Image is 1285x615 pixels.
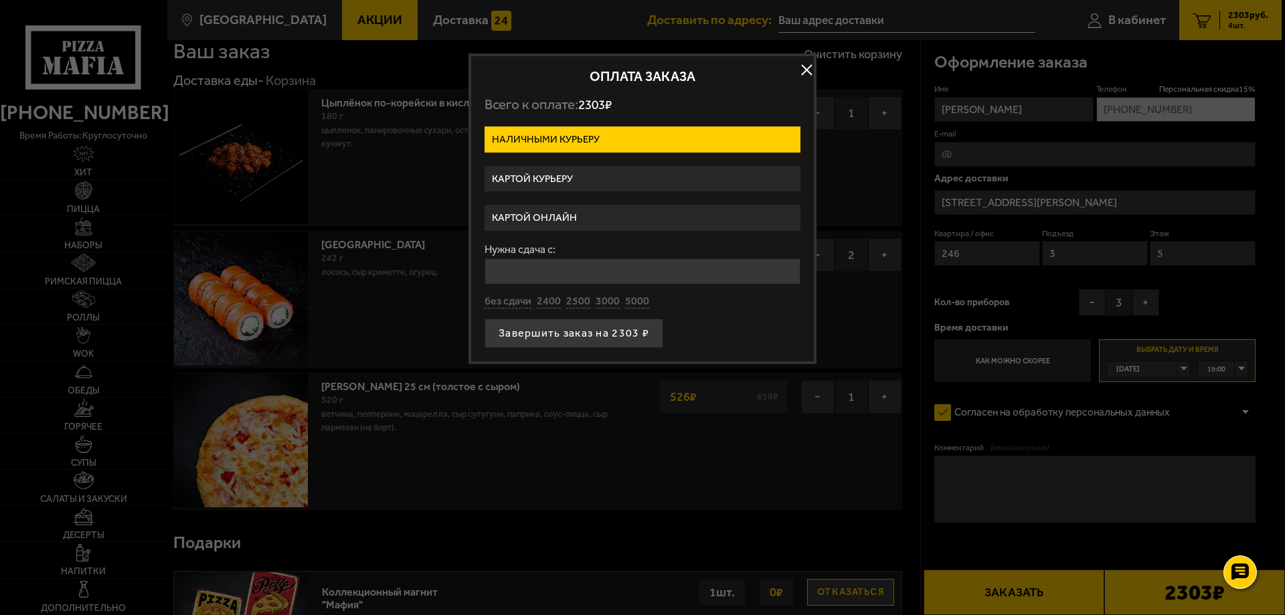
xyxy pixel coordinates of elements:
[578,97,612,112] span: 2303 ₽
[566,294,590,309] button: 2500
[625,294,649,309] button: 5000
[485,244,800,255] label: Нужна сдача с:
[485,126,800,153] label: Наличными курьеру
[537,294,561,309] button: 2400
[485,205,800,231] label: Картой онлайн
[485,96,800,113] p: Всего к оплате:
[485,319,663,348] button: Завершить заказ на 2303 ₽
[596,294,620,309] button: 3000
[485,294,531,309] button: без сдачи
[485,70,800,83] h2: Оплата заказа
[485,166,800,192] label: Картой курьеру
